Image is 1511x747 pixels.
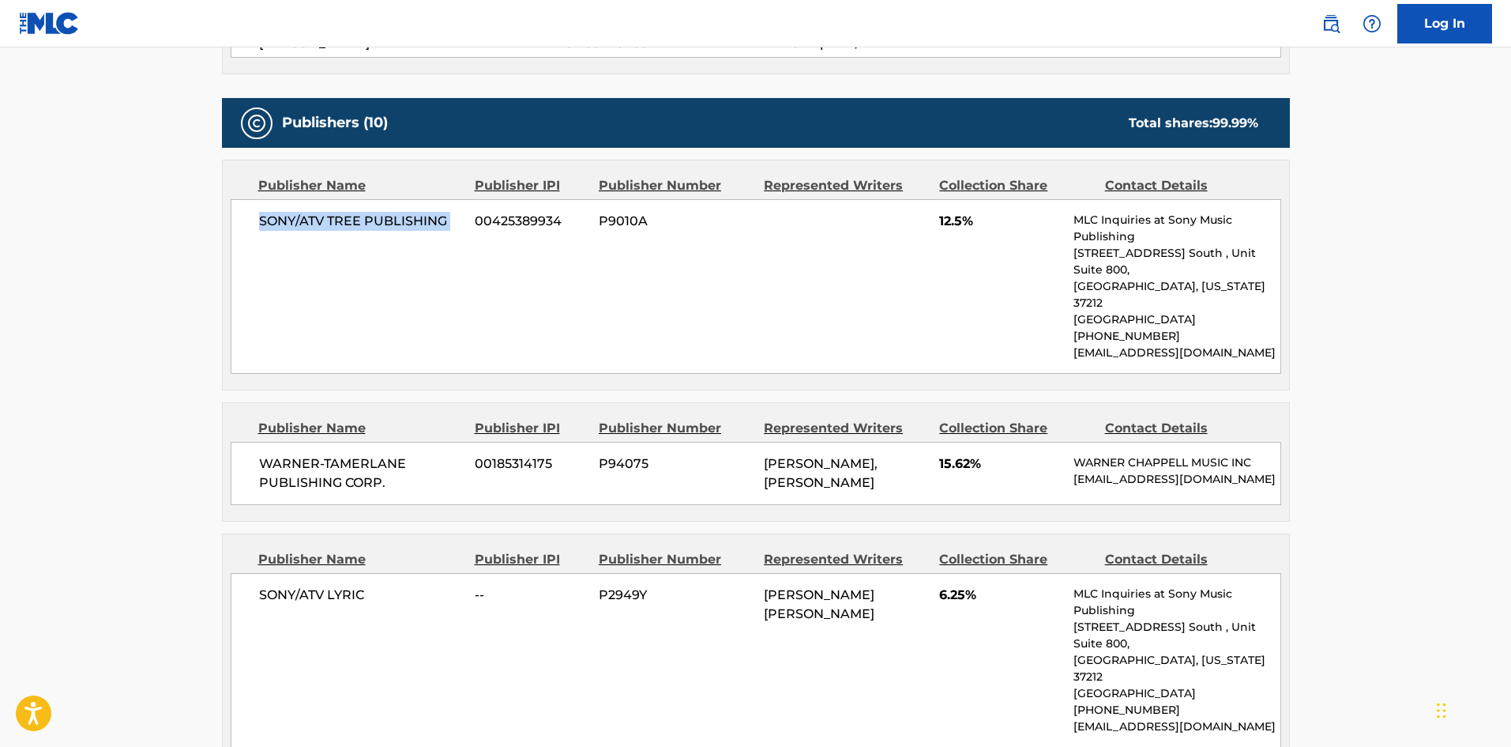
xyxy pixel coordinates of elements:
span: [PERSON_NAME] [PERSON_NAME] [764,587,874,621]
div: Publisher Number [599,419,752,438]
span: 15.62% [939,455,1062,473]
img: help [1363,14,1381,33]
span: P2949Y [599,586,752,605]
p: [GEOGRAPHIC_DATA], [US_STATE] 37212 [1073,278,1280,311]
div: Contact Details [1105,419,1258,438]
div: Collection Share [939,419,1092,438]
span: SONY/ATV LYRIC [259,586,464,605]
span: -- [475,586,587,605]
img: MLC Logo [19,12,80,35]
div: Publisher IPI [475,419,587,438]
div: Represented Writers [764,419,927,438]
p: [STREET_ADDRESS] South , Unit Suite 800, [1073,619,1280,652]
div: Contact Details [1105,550,1258,569]
p: [EMAIL_ADDRESS][DOMAIN_NAME] [1073,471,1280,488]
div: Publisher IPI [475,176,587,195]
a: Log In [1397,4,1492,43]
p: [GEOGRAPHIC_DATA], [US_STATE] 37212 [1073,652,1280,685]
p: WARNER CHAPPELL MUSIC INC [1073,455,1280,471]
p: [EMAIL_ADDRESS][DOMAIN_NAME] [1073,719,1280,735]
div: Contact Details [1105,176,1258,195]
div: Publisher Name [258,419,463,438]
p: [GEOGRAPHIC_DATA] [1073,685,1280,702]
div: Collection Share [939,550,1092,569]
p: [PHONE_NUMBER] [1073,328,1280,345]
div: Total shares: [1129,114,1258,133]
p: [EMAIL_ADDRESS][DOMAIN_NAME] [1073,345,1280,361]
span: P94075 [599,455,752,473]
span: WARNER-TAMERLANE PUBLISHING CORP. [259,455,464,492]
iframe: Chat Widget [1432,671,1511,747]
h5: Publishers (10) [282,114,388,132]
span: 6.25% [939,586,1062,605]
span: [PERSON_NAME], [PERSON_NAME] [764,456,878,490]
img: search [1321,14,1340,33]
div: Publisher Name [258,550,463,569]
span: SONY/ATV TREE PUBLISHING [259,212,464,231]
div: Collection Share [939,176,1092,195]
p: [STREET_ADDRESS] South , Unit Suite 800, [1073,245,1280,278]
span: 00425389934 [475,212,587,231]
div: Publisher Number [599,176,752,195]
div: Publisher Number [599,550,752,569]
p: MLC Inquiries at Sony Music Publishing [1073,212,1280,245]
span: 99.99 % [1212,115,1258,130]
div: Drag [1437,687,1446,734]
div: Help [1356,8,1388,40]
a: Public Search [1315,8,1347,40]
div: Represented Writers [764,176,927,195]
p: [PHONE_NUMBER] [1073,702,1280,719]
span: P9010A [599,212,752,231]
span: 12.5% [939,212,1062,231]
span: 00185314175 [475,455,587,473]
p: MLC Inquiries at Sony Music Publishing [1073,586,1280,619]
div: Represented Writers [764,550,927,569]
img: Publishers [247,114,266,133]
div: Publisher Name [258,176,463,195]
div: Publisher IPI [475,550,587,569]
p: [GEOGRAPHIC_DATA] [1073,311,1280,328]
